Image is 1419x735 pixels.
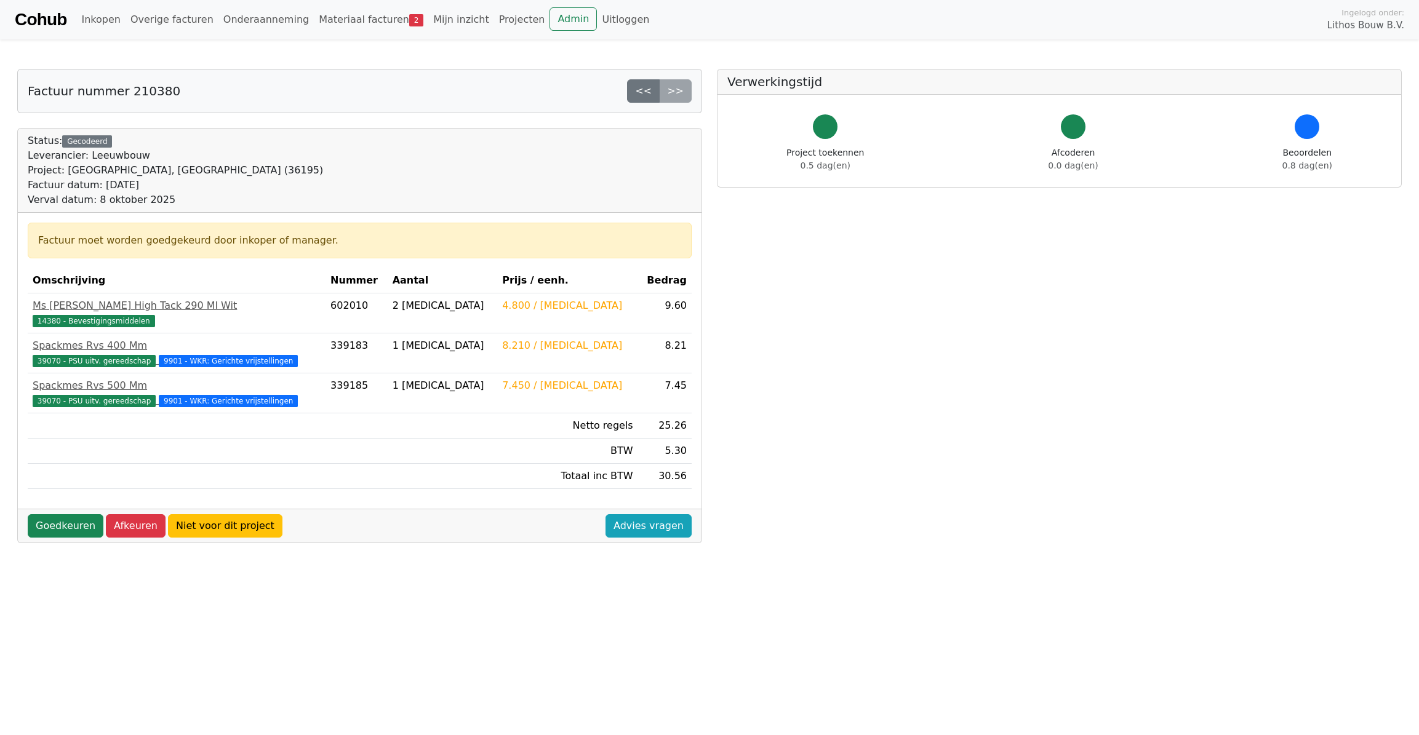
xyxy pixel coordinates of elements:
[497,464,638,489] td: Totaal inc BTW
[168,514,282,538] a: Niet voor dit project
[326,333,388,373] td: 339183
[28,148,323,163] div: Leverancier: Leeuwbouw
[159,355,298,367] span: 9901 - WKR: Gerichte vrijstellingen
[409,14,423,26] span: 2
[62,135,112,148] div: Gecodeerd
[550,7,597,31] a: Admin
[1341,7,1404,18] span: Ingelogd onder:
[502,298,633,313] div: 4.800 / [MEDICAL_DATA]
[497,439,638,464] td: BTW
[494,7,550,32] a: Projecten
[388,268,498,293] th: Aantal
[33,378,321,408] a: Spackmes Rvs 500 Mm39070 - PSU uitv. gereedschap 9901 - WKR: Gerichte vrijstellingen
[638,439,692,464] td: 5.30
[38,233,681,248] div: Factuur moet worden goedgekeurd door inkoper of manager.
[1282,161,1332,170] span: 0.8 dag(en)
[497,413,638,439] td: Netto regels
[638,268,692,293] th: Bedrag
[33,355,156,367] span: 39070 - PSU uitv. gereedschap
[159,395,298,407] span: 9901 - WKR: Gerichte vrijstellingen
[326,293,388,333] td: 602010
[33,338,321,353] div: Spackmes Rvs 400 Mm
[393,338,493,353] div: 1 [MEDICAL_DATA]
[106,514,166,538] a: Afkeuren
[597,7,654,32] a: Uitloggen
[502,338,633,353] div: 8.210 / [MEDICAL_DATA]
[638,373,692,413] td: 7.45
[33,315,155,327] span: 14380 - Bevestigingsmiddelen
[28,268,326,293] th: Omschrijving
[638,333,692,373] td: 8.21
[76,7,125,32] a: Inkopen
[606,514,692,538] a: Advies vragen
[314,7,428,32] a: Materiaal facturen2
[727,74,1391,89] h5: Verwerkingstijd
[126,7,218,32] a: Overige facturen
[627,79,660,103] a: <<
[1048,146,1098,172] div: Afcoderen
[326,268,388,293] th: Nummer
[28,193,323,207] div: Verval datum: 8 oktober 2025
[1282,146,1332,172] div: Beoordelen
[393,298,493,313] div: 2 [MEDICAL_DATA]
[497,268,638,293] th: Prijs / eenh.
[502,378,633,393] div: 7.450 / [MEDICAL_DATA]
[28,133,323,207] div: Status:
[638,293,692,333] td: 9.60
[801,161,850,170] span: 0.5 dag(en)
[786,146,864,172] div: Project toekennen
[218,7,314,32] a: Onderaanneming
[33,338,321,368] a: Spackmes Rvs 400 Mm39070 - PSU uitv. gereedschap 9901 - WKR: Gerichte vrijstellingen
[15,5,66,34] a: Cohub
[638,413,692,439] td: 25.26
[33,378,321,393] div: Spackmes Rvs 500 Mm
[326,373,388,413] td: 339185
[33,298,321,313] div: Ms [PERSON_NAME] High Tack 290 Ml Wit
[28,178,323,193] div: Factuur datum: [DATE]
[28,163,323,178] div: Project: [GEOGRAPHIC_DATA], [GEOGRAPHIC_DATA] (36195)
[428,7,494,32] a: Mijn inzicht
[33,298,321,328] a: Ms [PERSON_NAME] High Tack 290 Ml Wit14380 - Bevestigingsmiddelen
[28,514,103,538] a: Goedkeuren
[638,464,692,489] td: 30.56
[33,395,156,407] span: 39070 - PSU uitv. gereedschap
[1327,18,1404,33] span: Lithos Bouw B.V.
[28,84,180,98] h5: Factuur nummer 210380
[393,378,493,393] div: 1 [MEDICAL_DATA]
[1048,161,1098,170] span: 0.0 dag(en)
